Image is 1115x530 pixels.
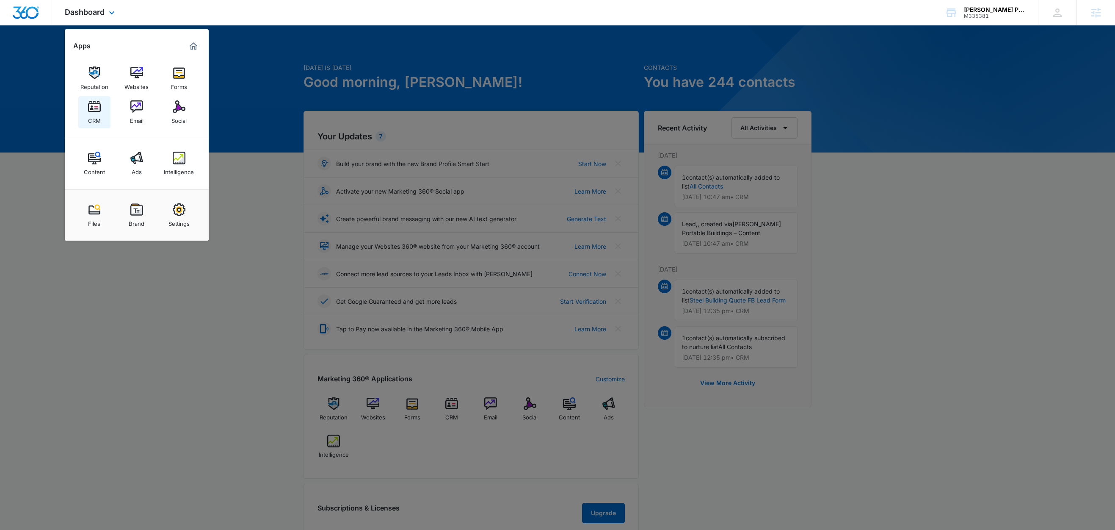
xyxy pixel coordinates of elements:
div: Websites [124,79,149,90]
div: Content [84,164,105,175]
div: Files [88,216,100,227]
div: account id [964,13,1026,19]
div: Settings [168,216,190,227]
a: Brand [121,199,153,231]
h2: Apps [73,42,91,50]
a: Forms [163,62,195,94]
div: Forms [171,79,187,90]
div: Reputation [80,79,108,90]
a: CRM [78,96,110,128]
a: Settings [163,199,195,231]
div: Social [171,113,187,124]
a: Email [121,96,153,128]
a: Intelligence [163,147,195,180]
a: Content [78,147,110,180]
a: Reputation [78,62,110,94]
div: Intelligence [164,164,194,175]
div: account name [964,6,1026,13]
div: Ads [132,164,142,175]
a: Websites [121,62,153,94]
a: Ads [121,147,153,180]
a: Marketing 360® Dashboard [187,39,200,53]
div: Email [130,113,144,124]
a: Social [163,96,195,128]
div: CRM [88,113,101,124]
a: Files [78,199,110,231]
span: Dashboard [65,8,105,17]
div: Brand [129,216,144,227]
